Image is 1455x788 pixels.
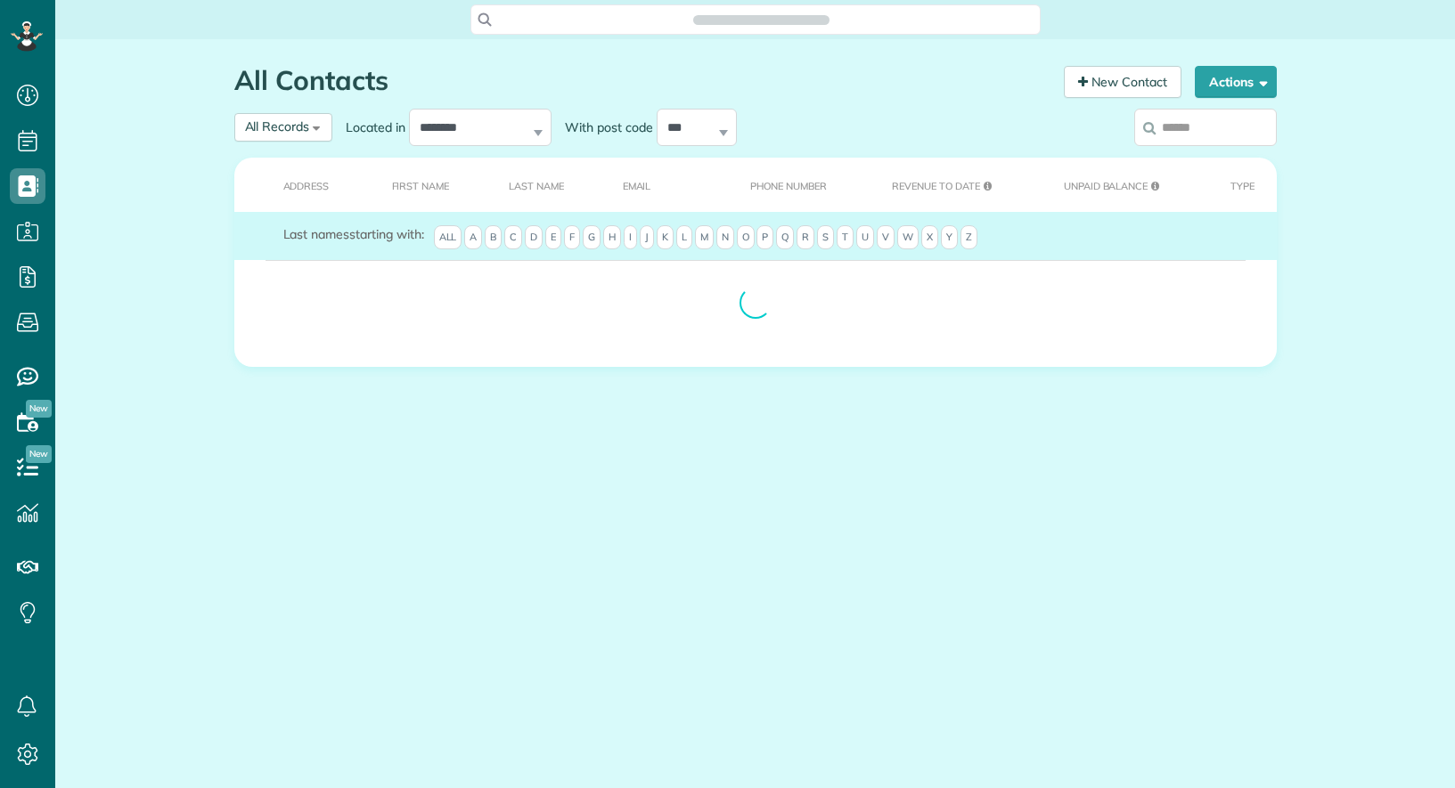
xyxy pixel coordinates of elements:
[552,118,657,136] label: With post code
[26,400,52,418] span: New
[583,225,601,250] span: G
[481,158,595,212] th: Last Name
[877,225,895,250] span: V
[624,225,637,250] span: I
[756,225,773,250] span: P
[856,225,874,250] span: U
[941,225,958,250] span: Y
[1036,158,1203,212] th: Unpaid Balance
[545,225,561,250] span: E
[234,158,364,212] th: Address
[797,225,814,250] span: R
[1203,158,1276,212] th: Type
[711,11,812,28] span: Search ZenMaid…
[817,225,834,250] span: S
[837,225,854,250] span: T
[434,225,462,250] span: All
[921,225,938,250] span: X
[984,182,992,191] i: Changes made to your appointment data may take up to 24 hours to be reflected in customer unpaid ...
[897,225,919,250] span: W
[695,225,714,250] span: M
[960,225,977,250] span: Z
[26,445,52,463] span: New
[283,226,350,242] span: Last names
[1064,66,1181,98] a: New Contact
[245,118,310,134] span: All Records
[603,225,621,250] span: H
[776,225,794,250] span: Q
[464,225,482,250] span: A
[864,158,1036,212] th: Revenue to Date
[234,66,1050,95] h1: All Contacts
[485,225,502,250] span: B
[1151,182,1159,191] i: Changes made to your appointment data may take up to 24 hours to be reflected in customer unpaid ...
[564,225,580,250] span: F
[737,225,755,250] span: O
[595,158,723,212] th: Email
[716,225,734,250] span: N
[364,158,481,212] th: First Name
[723,158,864,212] th: Phone number
[640,225,654,250] span: J
[1195,66,1277,98] button: Actions
[676,225,692,250] span: L
[283,225,424,243] label: starting with:
[332,118,409,136] label: Located in
[525,225,543,250] span: D
[657,225,674,250] span: K
[504,225,522,250] span: C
